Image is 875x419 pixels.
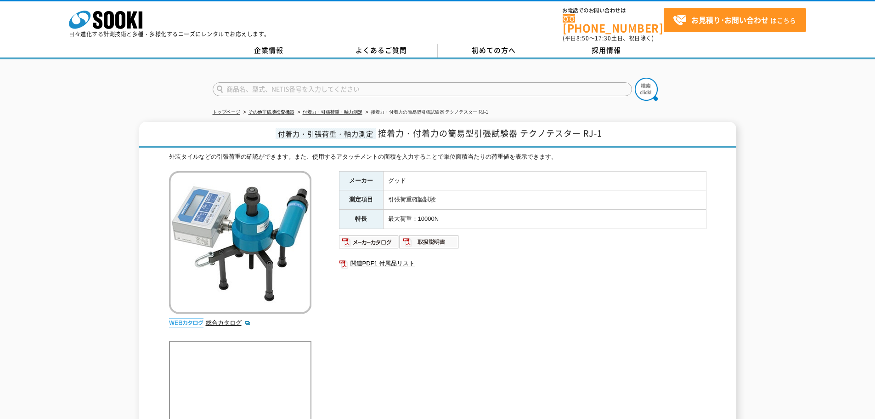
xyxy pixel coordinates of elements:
a: 初めての方へ [438,44,550,57]
span: 付着力・引張荷重・軸力測定 [276,128,376,139]
span: 初めての方へ [472,45,516,55]
img: btn_search.png [635,78,658,101]
a: メーカーカタログ [339,241,399,247]
th: メーカー [339,171,383,190]
a: [PHONE_NUMBER] [563,14,664,33]
input: 商品名、型式、NETIS番号を入力してください [213,82,632,96]
strong: お見積り･お問い合わせ [691,14,768,25]
a: 付着力・引張荷重・軸力測定 [303,109,362,115]
td: 最大荷重：10000N [383,210,706,229]
img: 接着力・付着力の簡易型引張試験器 テクノテスター RJ-1 [169,171,311,314]
span: 17:30 [595,34,611,42]
a: 取扱説明書 [399,241,459,247]
a: 総合カタログ [206,319,251,326]
img: メーカーカタログ [339,235,399,249]
p: 日々進化する計測技術と多種・多様化するニーズにレンタルでお応えします。 [69,31,270,37]
a: 企業情報 [213,44,325,57]
img: 取扱説明書 [399,235,459,249]
span: 接着力・付着力の簡易型引張試験器 テクノテスター RJ-1 [378,127,602,139]
a: 採用情報 [550,44,663,57]
a: トップページ [213,109,240,115]
span: 8:50 [576,34,589,42]
a: その他非破壊検査機器 [248,109,294,115]
a: 関連PDF1 付属品リスト [339,258,706,270]
div: 外装タイルなどの引張荷重の確認ができます。また、使用するアタッチメントの面積を入力することで単位面積当たりの荷重値を表示できます。 [169,152,706,162]
span: お電話でのお問い合わせは [563,8,664,13]
td: 引張荷重確認試験 [383,190,706,210]
span: (平日 ～ 土日、祝日除く) [563,34,654,42]
th: 測定項目 [339,190,383,210]
li: 接着力・付着力の簡易型引張試験器 テクノテスター RJ-1 [364,108,489,117]
span: はこちら [673,13,796,27]
a: よくあるご質問 [325,44,438,57]
a: お見積り･お問い合わせはこちら [664,8,806,32]
img: webカタログ [169,318,203,327]
th: 特長 [339,210,383,229]
td: グッド [383,171,706,190]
